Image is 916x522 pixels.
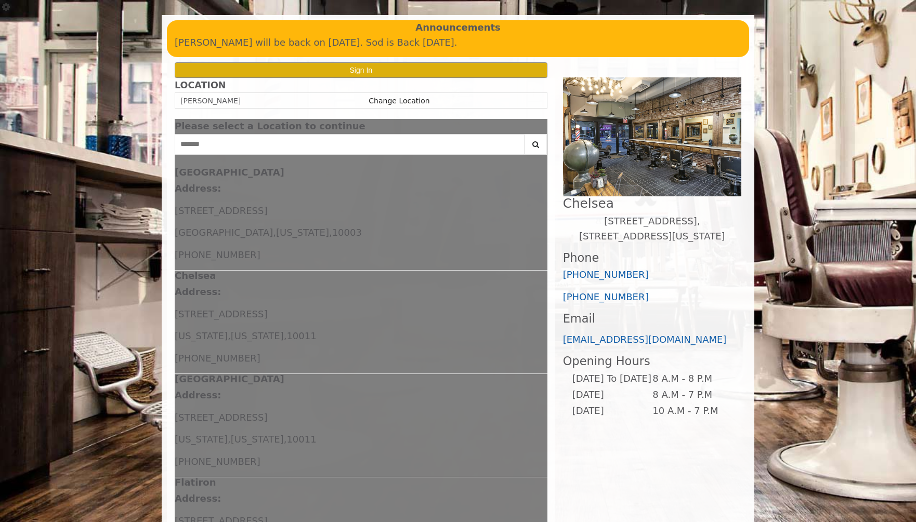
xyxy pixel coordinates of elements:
b: LOCATION [175,80,226,90]
span: , [284,434,287,445]
a: Change Location [369,97,429,105]
span: , [273,227,276,238]
td: 10 A.M - 7 P.M [652,403,732,419]
h2: Chelsea [563,196,741,210]
span: Please select a Location to continue [175,121,365,131]
b: Announcements [415,20,501,35]
span: [GEOGRAPHIC_DATA] [175,227,273,238]
input: Search Center [175,134,525,155]
span: , [329,227,332,238]
div: Center Select [175,134,547,160]
span: 10011 [286,434,316,445]
td: [DATE] [572,387,652,403]
span: , [284,330,287,341]
span: [PERSON_NAME] [180,97,241,105]
span: [US_STATE] [276,227,329,238]
b: [GEOGRAPHIC_DATA] [175,167,284,178]
a: [PHONE_NUMBER] [563,269,649,280]
span: [US_STATE] [175,434,228,445]
span: [STREET_ADDRESS] [175,412,267,423]
span: [STREET_ADDRESS] [175,309,267,319]
b: [GEOGRAPHIC_DATA] [175,373,284,384]
td: 8 A.M - 7 P.M [652,387,732,403]
b: Address: [175,390,221,400]
span: [US_STATE] [231,434,284,445]
span: [US_STATE] [175,330,228,341]
span: [PHONE_NUMBER] [175,353,260,364]
b: Address: [175,286,221,297]
h3: Email [563,312,741,325]
b: Address: [175,183,221,194]
td: [DATE] To [DATE] [572,371,652,387]
button: close dialog [532,123,547,130]
p: [STREET_ADDRESS],[STREET_ADDRESS][US_STATE] [563,214,741,244]
span: , [228,330,231,341]
td: 8 A.M - 8 P.M [652,371,732,387]
button: Sign In [175,62,547,77]
span: [PHONE_NUMBER] [175,249,260,260]
span: 10011 [286,330,316,341]
span: 10003 [332,227,362,238]
h3: Phone [563,251,741,264]
b: Address: [175,493,221,504]
a: [PHONE_NUMBER] [563,291,649,302]
span: [PHONE_NUMBER] [175,456,260,467]
p: [PERSON_NAME] will be back on [DATE]. Sod is Back [DATE]. [175,35,741,50]
a: [EMAIL_ADDRESS][DOMAIN_NAME] [563,334,727,345]
b: Chelsea [175,270,216,281]
span: , [228,434,231,445]
span: [STREET_ADDRESS] [175,205,267,216]
td: [DATE] [572,403,652,419]
i: Search button [530,141,542,148]
h3: Opening Hours [563,355,741,368]
b: Flatiron [175,477,216,488]
span: [US_STATE] [231,330,284,341]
